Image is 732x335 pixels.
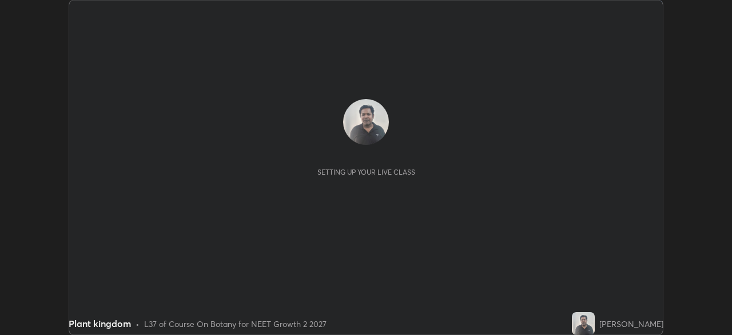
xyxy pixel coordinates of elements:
[69,317,131,330] div: Plant kingdom
[144,318,327,330] div: L37 of Course On Botany for NEET Growth 2 2027
[599,318,663,330] div: [PERSON_NAME]
[317,168,415,176] div: Setting up your live class
[136,318,140,330] div: •
[572,312,595,335] img: 7056fc0cb03b4b159e31ab37dd4bfa12.jpg
[343,99,389,145] img: 7056fc0cb03b4b159e31ab37dd4bfa12.jpg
